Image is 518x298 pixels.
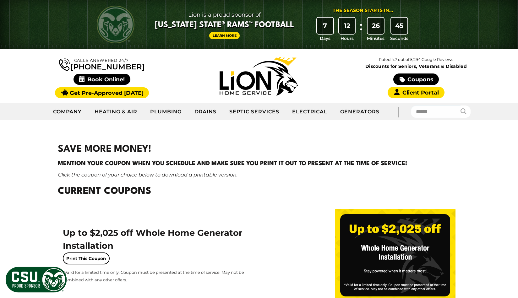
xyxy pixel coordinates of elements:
[155,10,294,20] span: Lion is a proud sponsor of
[391,18,407,34] div: 45
[144,104,188,120] a: Plumbing
[63,270,244,282] span: *Valid for a limited time only. Coupon must be presented at the time of service. May not be combi...
[337,56,494,63] p: Rated 4.7 out of 5,294 Google Reviews
[88,104,144,120] a: Heating & Air
[209,32,240,39] a: Learn More
[390,35,408,41] span: Seconds
[333,7,393,14] div: The Season Starts in...
[188,104,223,120] a: Drains
[97,6,134,43] img: CSU Rams logo
[220,57,298,95] img: Lion Home Service
[286,104,334,120] a: Electrical
[155,20,294,30] span: [US_STATE] State® Rams™ Football
[47,104,89,120] a: Company
[55,87,149,98] a: Get Pre-Approved [DATE]
[317,18,333,34] div: 7
[334,104,386,120] a: Generators
[367,35,384,41] span: Minutes
[358,18,364,42] div: :
[386,103,411,120] div: |
[74,74,130,85] span: Book Online!
[63,228,243,251] span: Up to $2,025 off Whole Home Generator Installation
[58,185,461,199] h2: Current Coupons
[223,104,286,120] a: Septic Services
[58,159,461,168] h4: Mention your coupon when you schedule and make sure you print it out to present at the time of se...
[58,172,237,178] em: Click the coupon of your choice below to download a printable version.
[339,64,493,68] span: Discounts for Seniors, Veterans & Disabled
[339,18,355,34] div: 12
[320,35,330,41] span: Days
[388,87,444,98] a: Client Portal
[63,252,110,264] a: Print This Coupon
[393,73,439,85] a: Coupons
[58,145,151,154] strong: SAVE MORE MONEY!
[368,18,384,34] div: 26
[341,35,354,41] span: Hours
[59,57,144,71] a: [PHONE_NUMBER]
[5,266,68,293] img: CSU Sponsor Badge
